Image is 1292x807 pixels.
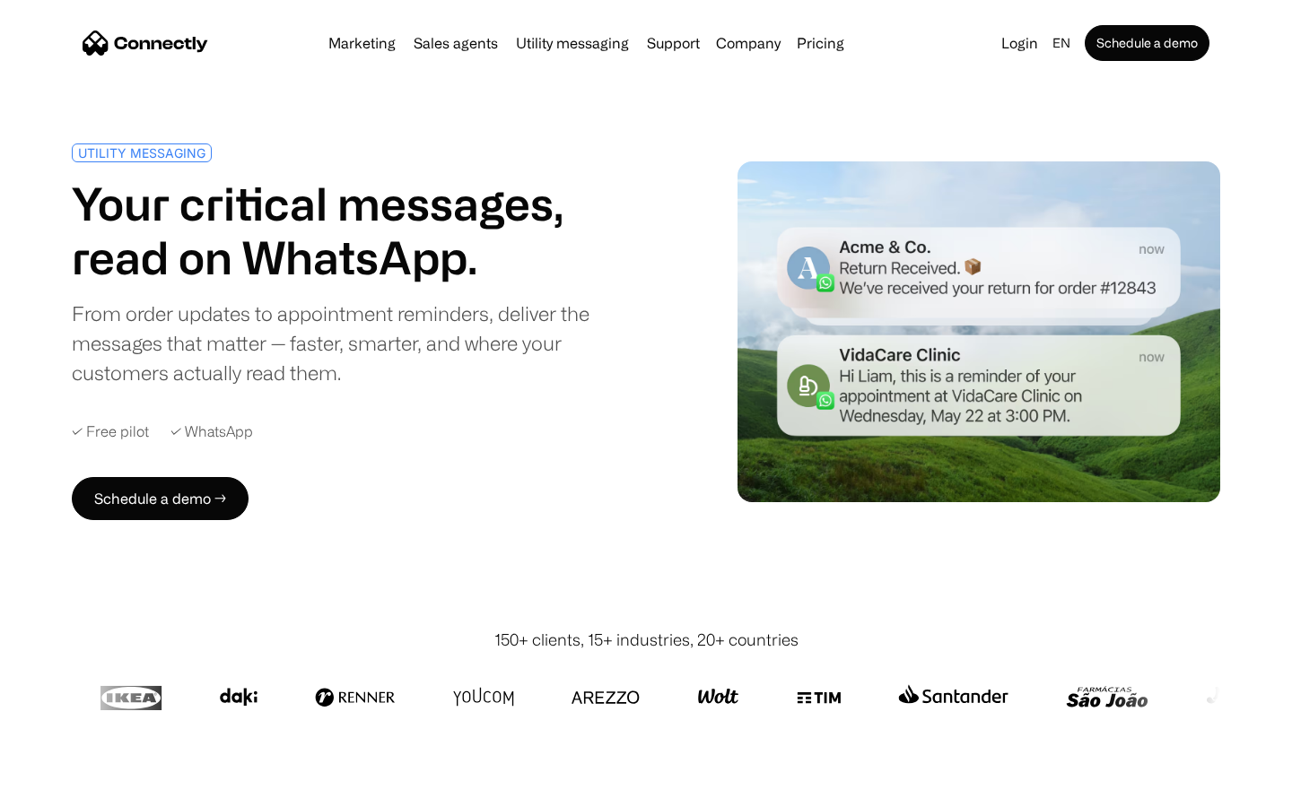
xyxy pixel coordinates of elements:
aside: Language selected: English [18,774,108,801]
div: ✓ WhatsApp [170,423,253,440]
ul: Language list [36,776,108,801]
a: Sales agents [406,36,505,50]
div: Company [716,30,781,56]
div: UTILITY MESSAGING [78,146,205,160]
div: 150+ clients, 15+ industries, 20+ countries [494,628,799,652]
a: Pricing [790,36,851,50]
a: Login [994,30,1045,56]
a: Support [640,36,707,50]
div: en [1052,30,1070,56]
div: ✓ Free pilot [72,423,149,440]
h1: Your critical messages, read on WhatsApp. [72,177,639,284]
a: Schedule a demo [1085,25,1209,61]
a: Utility messaging [509,36,636,50]
a: Marketing [321,36,403,50]
a: Schedule a demo → [72,477,249,520]
div: From order updates to appointment reminders, deliver the messages that matter — faster, smarter, ... [72,299,639,387]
